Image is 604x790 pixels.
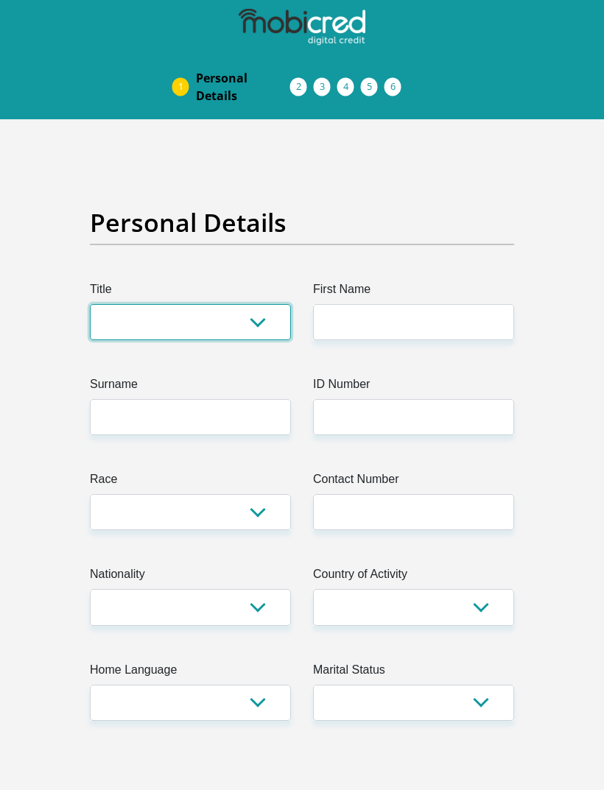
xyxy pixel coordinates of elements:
label: Title [90,281,291,304]
label: Nationality [90,565,291,589]
label: ID Number [313,375,514,399]
input: ID Number [313,399,514,435]
input: Contact Number [313,494,514,530]
label: Country of Activity [313,565,514,589]
label: Surname [90,375,291,399]
input: Surname [90,399,291,435]
span: Personal Details [196,69,290,105]
label: Marital Status [313,661,514,685]
img: mobicred logo [239,9,365,46]
h2: Personal Details [90,208,514,238]
label: Contact Number [313,470,514,494]
label: Race [90,470,291,494]
label: Home Language [90,661,291,685]
input: First Name [313,304,514,340]
a: PersonalDetails [184,63,302,110]
label: First Name [313,281,514,304]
